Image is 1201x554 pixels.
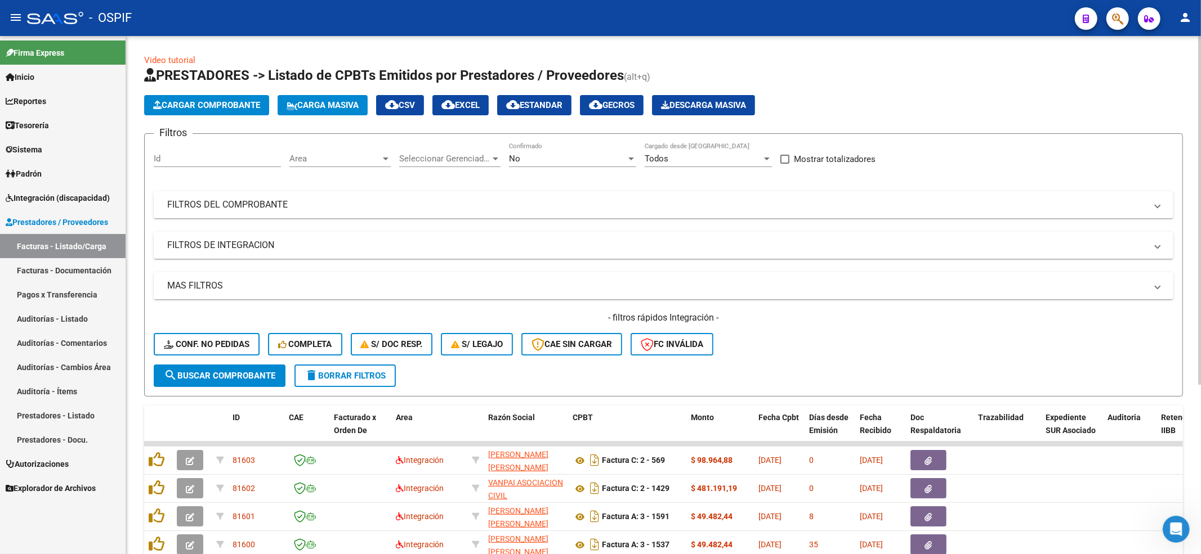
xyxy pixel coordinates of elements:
[906,406,974,455] datatable-header-cell: Doc Respaldatoria
[488,478,563,500] span: VANPAI ASOCIACION CIVIL
[233,484,255,493] span: 81602
[329,406,391,455] datatable-header-cell: Facturado x Orden De
[624,71,650,82] span: (alt+q)
[89,6,132,30] span: - OSPIF
[6,119,49,132] span: Tesorería
[441,333,513,355] button: S/ legajo
[488,506,548,528] span: [PERSON_NAME] [PERSON_NAME]
[497,95,572,115] button: Estandar
[396,512,444,521] span: Integración
[602,484,669,493] strong: Factura C: 2 - 1429
[758,484,782,493] span: [DATE]
[506,100,562,110] span: Estandar
[154,272,1173,299] mat-expansion-panel-header: MAS FILTROS
[602,512,669,521] strong: Factura A: 3 - 1591
[9,11,23,24] mat-icon: menu
[233,512,255,521] span: 81601
[691,456,733,465] strong: $ 98.964,88
[978,413,1024,422] span: Trazabilidad
[910,413,961,435] span: Doc Respaldatoria
[6,216,108,228] span: Prestadores / Proveedores
[164,371,275,381] span: Buscar Comprobante
[758,540,782,549] span: [DATE]
[294,364,396,387] button: Borrar Filtros
[233,413,240,422] span: ID
[233,540,255,549] span: 81600
[154,364,285,387] button: Buscar Comprobante
[641,339,703,349] span: FC Inválida
[153,100,260,110] span: Cargar Comprobante
[6,95,46,107] span: Reportes
[691,484,737,493] strong: $ 481.191,19
[144,95,269,115] button: Cargar Comprobante
[268,333,342,355] button: Completa
[6,168,42,180] span: Padrón
[334,413,376,435] span: Facturado x Orden De
[164,339,249,349] span: Conf. no pedidas
[1161,413,1198,435] span: Retencion IIBB
[631,333,713,355] button: FC Inválida
[488,413,535,422] span: Razón Social
[661,100,746,110] span: Descarga Masiva
[144,67,624,83] span: PRESTADORES -> Listado de CPBTs Emitidos por Prestadores / Proveedores
[758,512,782,521] span: [DATE]
[233,456,255,465] span: 81603
[686,406,754,455] datatable-header-cell: Monto
[509,154,520,164] span: No
[974,406,1041,455] datatable-header-cell: Trazabilidad
[521,333,622,355] button: CAE SIN CARGAR
[794,152,876,166] span: Mostrar totalizadores
[289,413,303,422] span: CAE
[305,368,318,382] mat-icon: delete
[144,55,195,65] a: Video tutorial
[532,339,612,349] span: CAE SIN CARGAR
[602,456,665,465] strong: Factura C: 2 - 569
[587,451,602,469] i: Descargar documento
[691,540,733,549] strong: $ 49.482,44
[361,339,423,349] span: S/ Doc Resp.
[154,191,1173,218] mat-expansion-panel-header: FILTROS DEL COMPROBANTE
[6,143,42,156] span: Sistema
[488,450,548,472] span: [PERSON_NAME] [PERSON_NAME]
[809,540,818,549] span: 35
[860,413,891,435] span: Fecha Recibido
[1046,413,1096,435] span: Expediente SUR Asociado
[396,484,444,493] span: Integración
[587,535,602,553] i: Descargar documento
[154,333,260,355] button: Conf. no pedidas
[1178,11,1192,24] mat-icon: person
[385,100,415,110] span: CSV
[6,482,96,494] span: Explorador de Archivos
[488,476,564,500] div: 30708829664
[652,95,755,115] button: Descarga Masiva
[154,312,1173,324] h4: - filtros rápidos Integración -
[6,458,69,470] span: Autorizaciones
[809,484,814,493] span: 0
[441,100,480,110] span: EXCEL
[587,507,602,525] i: Descargar documento
[645,154,668,164] span: Todos
[573,413,593,422] span: CPBT
[287,100,359,110] span: Carga Masiva
[860,484,883,493] span: [DATE]
[691,512,733,521] strong: $ 49.482,44
[396,413,413,422] span: Area
[860,456,883,465] span: [DATE]
[758,413,799,422] span: Fecha Cpbt
[6,192,110,204] span: Integración (discapacidad)
[691,413,714,422] span: Monto
[154,232,1173,259] mat-expansion-panel-header: FILTROS DE INTEGRACION
[167,199,1146,211] mat-panel-title: FILTROS DEL COMPROBANTE
[167,239,1146,251] mat-panel-title: FILTROS DE INTEGRACION
[441,98,455,111] mat-icon: cloud_download
[860,512,883,521] span: [DATE]
[809,512,814,521] span: 8
[580,95,644,115] button: Gecros
[1108,413,1141,422] span: Auditoria
[809,456,814,465] span: 0
[855,406,906,455] datatable-header-cell: Fecha Recibido
[278,339,332,349] span: Completa
[396,540,444,549] span: Integración
[568,406,686,455] datatable-header-cell: CPBT
[376,95,424,115] button: CSV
